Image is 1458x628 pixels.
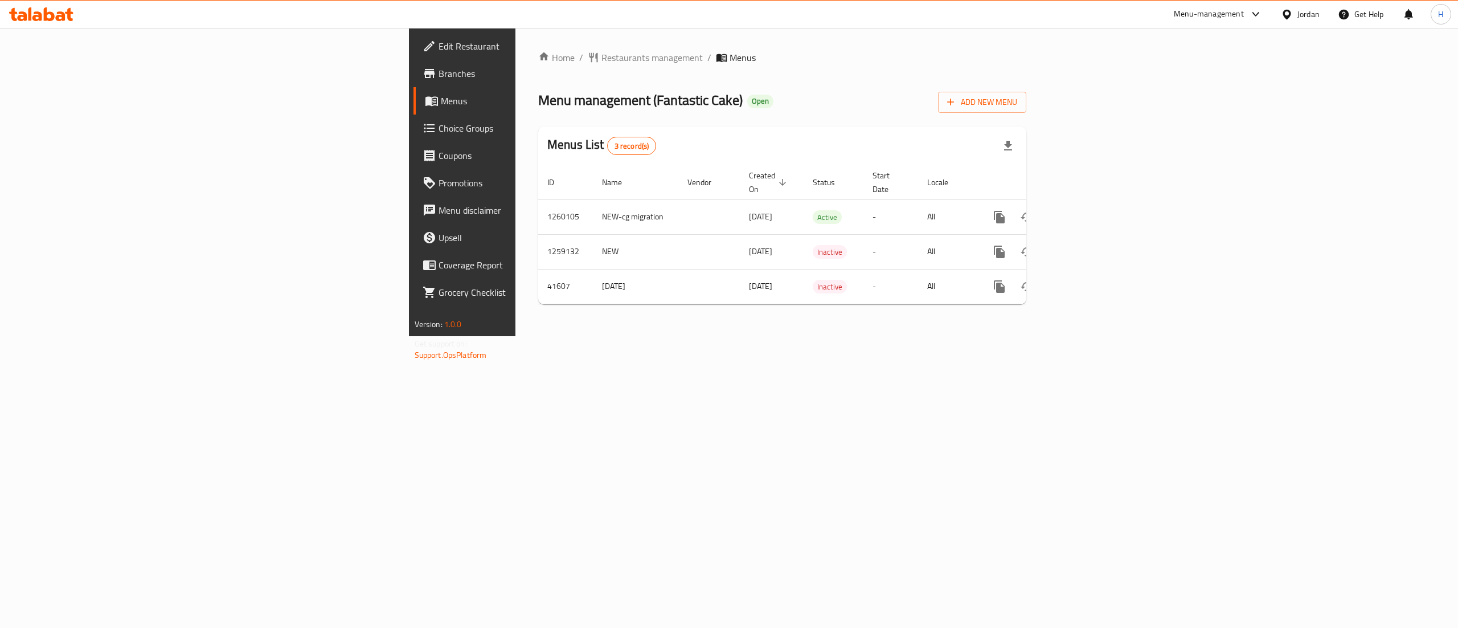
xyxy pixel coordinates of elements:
[813,210,842,224] div: Active
[413,279,653,306] a: Grocery Checklist
[749,279,772,293] span: [DATE]
[439,203,644,217] span: Menu disclaimer
[947,95,1017,109] span: Add New Menu
[747,96,773,106] span: Open
[1013,203,1041,231] button: Change Status
[1013,273,1041,300] button: Change Status
[873,169,904,196] span: Start Date
[749,244,772,259] span: [DATE]
[608,141,656,152] span: 3 record(s)
[977,165,1104,200] th: Actions
[413,197,653,224] a: Menu disclaimer
[413,142,653,169] a: Coupons
[918,234,977,269] td: All
[813,211,842,224] span: Active
[415,336,467,351] span: Get support on:
[413,87,653,115] a: Menus
[813,246,847,259] span: Inactive
[1438,8,1443,21] span: H
[986,238,1013,266] button: more
[547,136,656,155] h2: Menus List
[749,209,772,224] span: [DATE]
[439,176,644,190] span: Promotions
[813,176,850,189] span: Status
[707,51,711,64] li: /
[938,92,1026,113] button: Add New Menu
[1297,8,1320,21] div: Jordan
[413,224,653,251] a: Upsell
[538,51,1026,64] nav: breadcrumb
[413,169,653,197] a: Promotions
[439,67,644,80] span: Branches
[439,286,644,299] span: Grocery Checklist
[439,39,644,53] span: Edit Restaurant
[439,149,644,162] span: Coupons
[986,203,1013,231] button: more
[602,176,637,189] span: Name
[413,32,653,60] a: Edit Restaurant
[813,280,847,293] span: Inactive
[687,176,726,189] span: Vendor
[441,94,644,108] span: Menus
[538,165,1104,304] table: enhanced table
[415,317,443,332] span: Version:
[986,273,1013,300] button: more
[413,115,653,142] a: Choice Groups
[863,199,918,234] td: -
[444,317,462,332] span: 1.0.0
[439,231,644,244] span: Upsell
[994,132,1022,160] div: Export file
[547,176,569,189] span: ID
[918,199,977,234] td: All
[413,251,653,279] a: Coverage Report
[439,121,644,135] span: Choice Groups
[927,176,963,189] span: Locale
[413,60,653,87] a: Branches
[415,348,487,362] a: Support.OpsPlatform
[1174,7,1244,21] div: Menu-management
[749,169,790,196] span: Created On
[1013,238,1041,266] button: Change Status
[918,269,977,304] td: All
[863,269,918,304] td: -
[730,51,756,64] span: Menus
[863,234,918,269] td: -
[813,245,847,259] div: Inactive
[607,137,657,155] div: Total records count
[747,95,773,108] div: Open
[439,258,644,272] span: Coverage Report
